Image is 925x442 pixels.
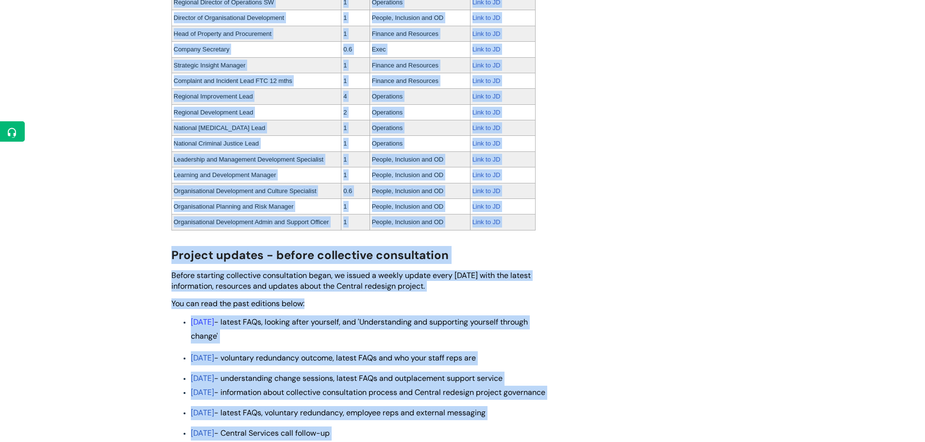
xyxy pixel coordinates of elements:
td: 1 [341,167,370,183]
span: - understanding change sessions, latest FAQs and outplacement support service [191,373,503,383]
a: Link to JD [472,30,501,37]
td: People, Inclusion and OD [370,151,470,167]
td: Organisational Development and Culture Specialist [171,183,341,198]
td: Operations [370,104,470,120]
span: - latest FAQs, voluntary redundancy, employee reps and external messaging [191,408,486,418]
span: - Central Services call follow-up [191,428,330,438]
td: People, Inclusion and OD [370,10,470,26]
td: 4 [341,89,370,104]
td: 2 [341,104,370,120]
td: People, Inclusion and OD [370,167,470,183]
td: Operations [370,136,470,151]
td: Regional Improvement Lead [171,89,341,104]
a: [DATE] [191,408,214,418]
a: Link to JD [472,187,501,195]
td: Exec [370,42,470,57]
td: Operations [370,89,470,104]
span: Before starting collective consultation began, we issued a weekly update every [DATE] with the la... [171,270,531,291]
span: You can read the past editions below: [171,298,304,309]
td: 1 [341,199,370,214]
td: People, Inclusion and OD [370,183,470,198]
a: [DATE] [191,317,214,327]
td: National Criminal Justice Lead [171,136,341,151]
td: Head of Property and Procurement [171,26,341,41]
span: Project updates - before collective consultation [171,247,449,262]
a: Link to JD [472,140,501,147]
a: Link to JD [472,156,501,163]
td: 1 [341,214,370,230]
td: National [MEDICAL_DATA] Lead [171,120,341,136]
td: Regional Development Lead [171,104,341,120]
td: 1 [341,26,370,41]
td: Finance and Resources [370,73,470,88]
td: Finance and Resources [370,26,470,41]
td: Complaint and Incident Lead FTC 12 mths [171,73,341,88]
td: Director of Organisational Development [171,10,341,26]
a: Link to JD [472,46,501,53]
td: Organisational Development Admin and Support Officer [171,214,341,230]
a: Link to JD [472,218,501,226]
a: Link to JD [472,171,501,179]
td: Learning and Development Manager [171,167,341,183]
span: - latest FAQs, looking after yourself, and 'Understanding and supporting yourself through change' [191,317,528,341]
a: Link to JD [472,77,501,84]
td: 0.6 [341,183,370,198]
span: - information about collective consultation process and Central redesign project governance [191,387,545,397]
td: Company Secretary [171,42,341,57]
a: Link to JD [472,124,501,131]
a: [DATE] [191,353,214,363]
a: [DATE] [191,387,214,397]
a: Link to JD [472,93,501,100]
td: 1 [341,120,370,136]
td: 1 [341,136,370,151]
a: Link to JD [472,14,501,21]
td: Leadership and Management Development Specialist [171,151,341,167]
td: Finance and Resources [370,57,470,73]
td: 1 [341,57,370,73]
td: People, Inclusion and OD [370,214,470,230]
td: 1 [341,151,370,167]
td: People, Inclusion and OD [370,199,470,214]
td: 1 [341,10,370,26]
a: Link to JD [472,203,501,210]
td: 1 [341,73,370,88]
td: Strategic Insight Manager [171,57,341,73]
span: - voluntary redundancy outcome, latest FAQs and who your staff reps are [191,353,476,363]
a: Link to JD [472,62,501,69]
a: [DATE] [191,373,214,383]
a: Link to JD [472,109,501,116]
td: 0.6 [341,42,370,57]
td: Organisational Planning and Risk Manager [171,199,341,214]
td: Operations [370,120,470,136]
a: [DATE] [191,428,214,438]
